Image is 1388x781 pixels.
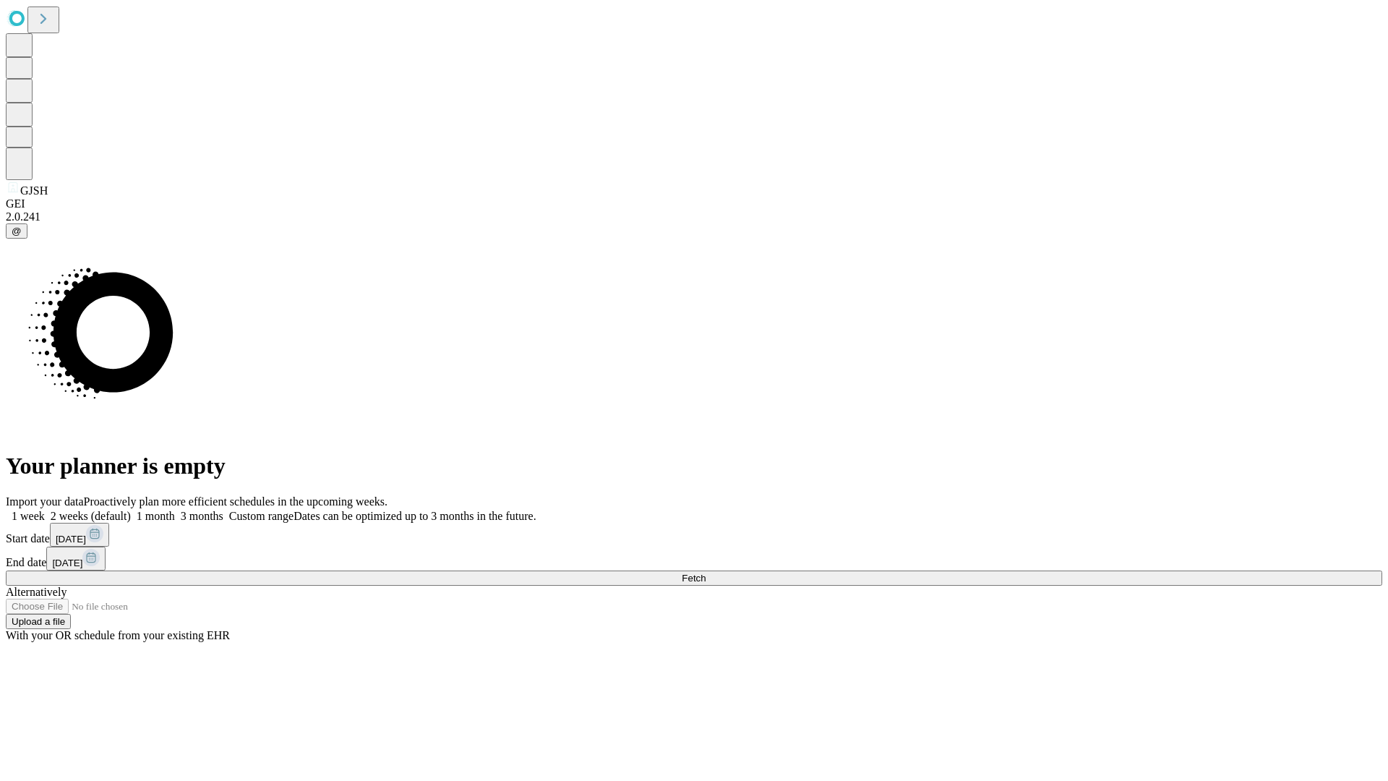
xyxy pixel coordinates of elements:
button: Upload a file [6,614,71,629]
span: Dates can be optimized up to 3 months in the future. [294,510,536,522]
h1: Your planner is empty [6,453,1382,479]
span: [DATE] [52,558,82,568]
span: Custom range [229,510,294,522]
span: 2 weeks (default) [51,510,131,522]
span: Proactively plan more efficient schedules in the upcoming weeks. [84,495,387,508]
span: Import your data [6,495,84,508]
button: Fetch [6,571,1382,586]
span: [DATE] [56,534,86,545]
span: Fetch [682,573,706,584]
div: 2.0.241 [6,210,1382,223]
span: @ [12,226,22,236]
div: GEI [6,197,1382,210]
span: 1 month [137,510,175,522]
div: Start date [6,523,1382,547]
div: End date [6,547,1382,571]
button: @ [6,223,27,239]
span: GJSH [20,184,48,197]
button: [DATE] [50,523,109,547]
button: [DATE] [46,547,106,571]
span: Alternatively [6,586,67,598]
span: With your OR schedule from your existing EHR [6,629,230,641]
span: 3 months [181,510,223,522]
span: 1 week [12,510,45,522]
